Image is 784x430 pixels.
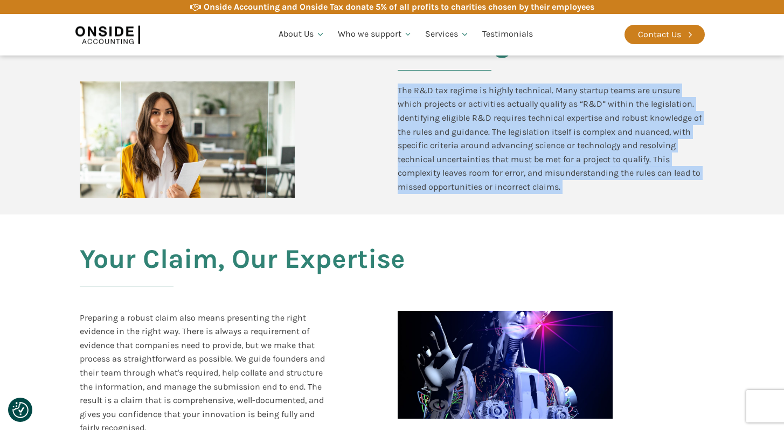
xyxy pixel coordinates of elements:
[75,22,140,47] img: Onside Accounting
[84,2,101,19] div: Create a Quoteshot
[101,2,119,19] div: Share on X
[398,84,705,194] div: The R&D tax regime is highly technical. Many startup teams are unsure which projects or activitie...
[80,244,705,300] h2: Your Claim, Our Expertise
[36,4,49,17] div: green
[419,16,476,53] a: Services
[476,16,539,53] a: Testimonials
[12,402,29,418] button: Consent Preferences
[398,27,661,84] h2: Challenges We Solve
[20,4,33,17] div: yellow
[12,402,29,418] img: Revisit consent button
[67,2,84,19] div: Add a Note
[638,27,681,41] div: Contact Us
[625,25,705,44] a: Contact Us
[52,4,65,17] div: blue
[272,16,331,53] a: About Us
[331,16,419,53] a: Who we support
[4,4,17,17] div: pink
